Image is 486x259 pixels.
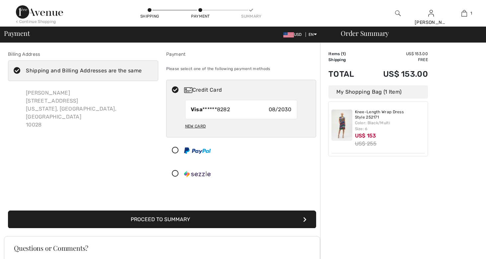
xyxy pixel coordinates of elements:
span: 1 [470,10,472,16]
img: Knee-Length Wrap Dress Style 252171 [331,110,352,141]
a: 1 [448,9,480,17]
div: Order Summary [333,30,482,37]
td: Items ( ) [328,51,365,57]
div: Payment [190,13,210,19]
img: Credit Card [184,87,192,93]
strong: Visa [191,106,202,113]
div: Shipping [140,13,160,19]
div: New Card [185,121,206,132]
td: US$ 153.00 [365,51,428,57]
div: Please select one of the following payment methods [166,60,316,77]
img: My Info [428,9,434,17]
div: My Shopping Bag (1 Item) [328,85,428,99]
a: Knee-Length Wrap Dress Style 252171 [355,110,425,120]
img: US Dollar [283,32,294,38]
td: Free [365,57,428,63]
div: Summary [241,13,261,19]
s: US$ 255 [355,140,377,147]
td: Total [328,63,365,85]
div: [PERSON_NAME] [STREET_ADDRESS] [US_STATE], [GEOGRAPHIC_DATA], [GEOGRAPHIC_DATA] 10028 [21,84,158,134]
div: [PERSON_NAME] [415,19,447,26]
td: Shipping [328,57,365,63]
span: 08/2030 [269,106,292,114]
div: Billing Address [8,51,158,58]
span: EN [309,32,317,37]
div: Credit Card [184,86,312,94]
a: Sign In [428,10,434,16]
span: 1 [342,51,344,56]
span: USD [283,32,305,37]
img: search the website [395,9,401,17]
img: Sezzle [184,171,211,177]
img: My Bag [461,9,467,17]
img: PayPal [184,147,211,154]
h3: Questions or Comments? [14,245,310,251]
div: Color: Black/Multi Size: 6 [355,120,425,132]
span: Payment [4,30,30,37]
td: US$ 153.00 [365,63,428,85]
img: 1ère Avenue [16,5,63,19]
div: < Continue Shopping [16,19,56,25]
span: US$ 153 [355,132,376,139]
div: Shipping and Billing Addresses are the same [26,67,142,75]
button: Proceed to Summary [8,211,316,228]
div: Payment [166,51,316,58]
